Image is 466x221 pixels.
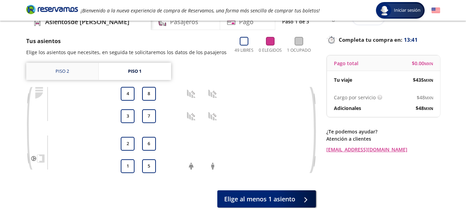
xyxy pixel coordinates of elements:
[282,18,309,25] p: Paso 1 de 3
[121,87,135,101] button: 4
[326,35,440,44] p: Completa tu compra en :
[224,194,295,204] span: Elige al menos 1 asiento
[424,61,433,66] small: MXN
[142,137,156,151] button: 6
[287,47,311,53] p: 1 Ocupado
[142,109,156,123] button: 7
[128,68,141,75] div: Piso 1
[426,181,459,214] iframe: Messagebird Livechat Widget
[326,128,440,135] p: ¿Te podemos ayudar?
[424,78,433,83] small: MXN
[235,47,254,53] p: 49 Libres
[334,76,352,83] p: Tu viaje
[121,159,135,173] button: 1
[26,4,78,17] a: Brand Logo
[326,146,440,153] a: [EMAIL_ADDRESS][DOMAIN_NAME]
[45,17,129,27] h4: Asientos de [PERSON_NAME]
[99,63,171,80] a: Piso 1
[424,106,433,111] small: MXN
[416,104,433,112] span: $ 48
[142,159,156,173] button: 5
[121,109,135,123] button: 3
[142,87,156,101] button: 8
[334,94,376,101] p: Cargo por servicio
[26,4,78,14] i: Brand Logo
[425,95,433,100] small: MXN
[391,7,423,14] span: Iniciar sesión
[26,63,98,80] a: Piso 2
[26,37,227,45] p: Tus asientos
[334,104,361,112] p: Adicionales
[121,137,135,151] button: 2
[412,60,433,67] span: $ 0.00
[326,135,440,142] p: Atención a clientes
[26,49,227,56] p: Elige los asientos que necesites, en seguida te solicitaremos los datos de los pasajeros
[81,7,320,14] em: ¡Bienvenido a la nueva experiencia de compra de Reservamos, una forma más sencilla de comprar tus...
[239,17,254,27] h4: Pago
[417,94,433,101] span: $ 48
[170,17,198,27] h4: Pasajeros
[259,47,282,53] p: 0 Elegidos
[413,76,433,83] span: $ 435
[334,60,358,67] p: Pago total
[217,190,316,208] button: Elige al menos 1 asiento
[404,36,418,44] span: 13:41
[432,6,440,15] button: English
